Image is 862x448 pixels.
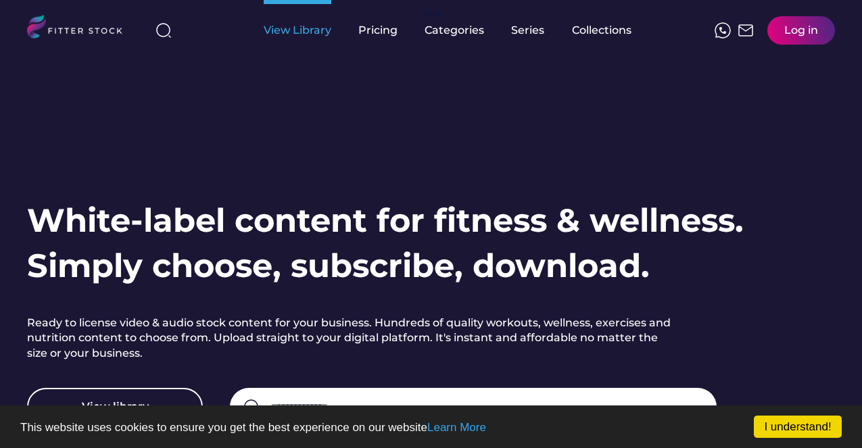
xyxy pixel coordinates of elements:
div: fvck [425,7,442,20]
img: search-normal%203.svg [155,22,172,39]
div: View Library [264,23,331,38]
img: Frame%2051.svg [738,22,754,39]
img: meteor-icons_whatsapp%20%281%29.svg [715,22,731,39]
div: Log in [784,23,818,38]
a: I understand! [754,416,842,438]
h2: Ready to license video & audio stock content for your business. Hundreds of quality workouts, wel... [27,316,676,361]
button: View library [27,388,203,426]
a: Learn More [427,421,486,434]
p: This website uses cookies to ensure you get the best experience on our website [20,422,842,433]
div: Series [511,23,545,38]
h1: White-label content for fitness & wellness. Simply choose, subscribe, download. [27,198,744,289]
div: Collections [572,23,631,38]
div: Pricing [358,23,398,38]
div: Categories [425,23,484,38]
img: search-normal.svg [243,399,260,415]
img: LOGO.svg [27,15,134,43]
